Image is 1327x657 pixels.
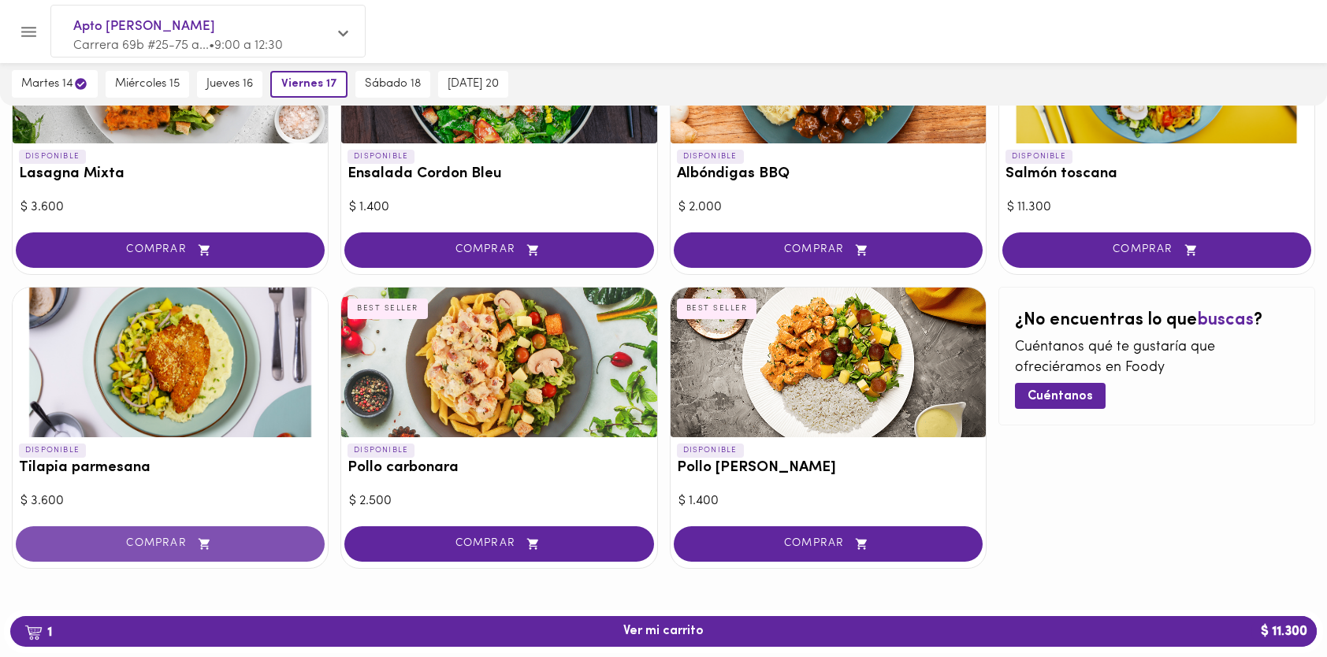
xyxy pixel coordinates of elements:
div: Pollo carbonara [341,288,656,437]
div: $ 3.600 [20,199,320,217]
div: BEST SELLER [348,299,428,319]
span: buscas [1197,311,1254,329]
span: Cuéntanos [1028,389,1093,404]
button: COMPRAR [344,526,653,562]
button: martes 14 [12,70,98,98]
h3: Tilapia parmesana [19,460,322,477]
span: miércoles 15 [115,77,180,91]
p: DISPONIBLE [19,444,86,458]
button: COMPRAR [674,232,983,268]
button: COMPRAR [1002,232,1311,268]
b: 1 [15,622,61,642]
button: COMPRAR [344,232,653,268]
div: BEST SELLER [677,299,757,319]
span: martes 14 [21,76,88,91]
h3: Pollo carbonara [348,460,650,477]
span: viernes 17 [281,77,336,91]
img: cart.png [24,625,43,640]
div: Tilapia parmesana [13,288,328,437]
span: Carrera 69b #25-75 a... • 9:00 a 12:30 [73,39,283,52]
div: $ 1.400 [678,492,978,510]
span: Ver mi carrito [623,624,704,639]
span: COMPRAR [35,537,305,551]
h3: Pollo [PERSON_NAME] [677,460,979,477]
span: COMPRAR [35,243,305,257]
span: Apto [PERSON_NAME] [73,17,327,37]
p: DISPONIBLE [677,150,744,164]
span: COMPRAR [364,243,634,257]
button: 1Ver mi carrito$ 11.300 [10,616,1317,647]
h3: Salmón toscana [1005,166,1308,183]
div: $ 11.300 [1007,199,1307,217]
span: COMPRAR [1022,243,1292,257]
div: $ 3.600 [20,492,320,510]
h3: Lasagna Mixta [19,166,322,183]
div: $ 2.000 [678,199,978,217]
button: viernes 17 [270,71,348,98]
p: DISPONIBLE [677,444,744,458]
div: Pollo Tikka Massala [671,288,986,437]
button: miércoles 15 [106,71,189,98]
p: DISPONIBLE [348,150,414,164]
p: Cuéntanos qué te gustaría que ofreciéramos en Foody [1015,338,1299,378]
p: DISPONIBLE [348,444,414,458]
button: Cuéntanos [1015,383,1106,409]
button: COMPRAR [16,232,325,268]
button: [DATE] 20 [438,71,508,98]
p: DISPONIBLE [1005,150,1072,164]
button: COMPRAR [16,526,325,562]
span: [DATE] 20 [448,77,499,91]
span: jueves 16 [206,77,253,91]
h3: Albóndigas BBQ [677,166,979,183]
h2: ¿No encuentras lo que ? [1015,311,1299,330]
iframe: Messagebird Livechat Widget [1236,566,1311,641]
button: COMPRAR [674,526,983,562]
button: jueves 16 [197,71,262,98]
button: sábado 18 [355,71,430,98]
span: sábado 18 [365,77,421,91]
span: COMPRAR [693,537,963,551]
div: $ 2.500 [349,492,649,510]
span: COMPRAR [364,537,634,551]
p: DISPONIBLE [19,150,86,164]
div: $ 1.400 [349,199,649,217]
h3: Ensalada Cordon Bleu [348,166,650,183]
span: COMPRAR [693,243,963,257]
